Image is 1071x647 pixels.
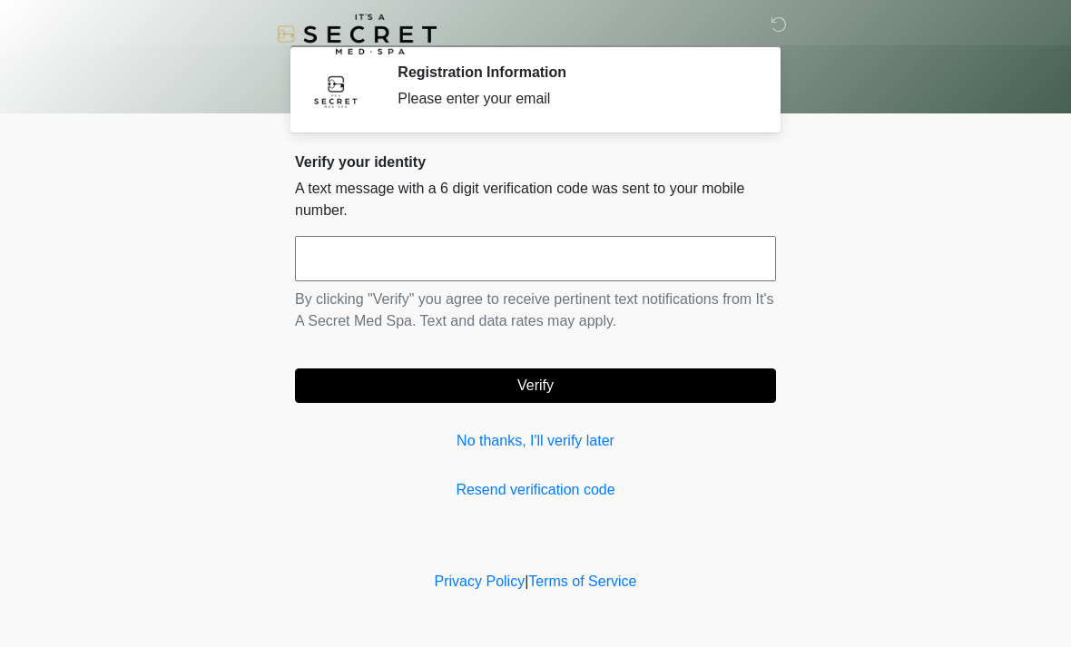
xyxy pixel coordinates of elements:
[398,64,749,81] h2: Registration Information
[295,178,776,221] p: A text message with a 6 digit verification code was sent to your mobile number.
[525,573,528,589] a: |
[295,153,776,171] h2: Verify your identity
[398,88,749,110] div: Please enter your email
[295,479,776,501] a: Resend verification code
[309,64,363,118] img: Agent Avatar
[295,368,776,403] button: Verify
[277,14,437,54] img: It's A Secret Med Spa Logo
[295,430,776,452] a: No thanks, I'll verify later
[528,573,636,589] a: Terms of Service
[295,289,776,332] p: By clicking "Verify" you agree to receive pertinent text notifications from It's A Secret Med Spa...
[435,573,526,589] a: Privacy Policy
